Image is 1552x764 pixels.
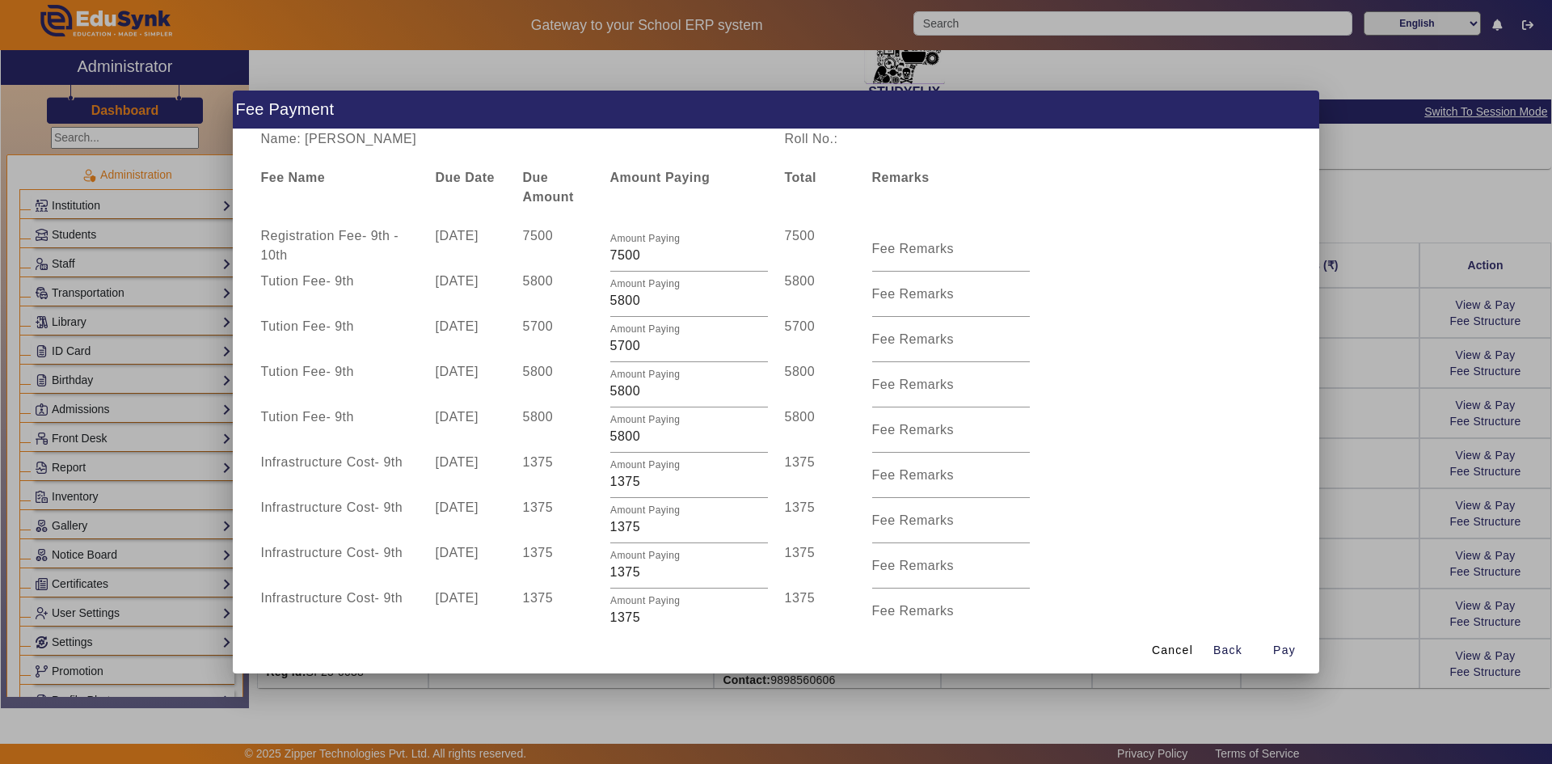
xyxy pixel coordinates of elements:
[523,319,554,333] span: 5700
[610,234,680,244] mat-label: Amount Paying
[436,171,495,184] b: Due Date
[872,513,955,527] mat-label: Fee Remarks
[872,604,955,618] mat-label: Fee Remarks
[610,171,711,184] b: Amount Paying
[610,608,768,627] input: Amount Paying
[776,589,863,634] div: 1375
[872,242,955,255] mat-label: Fee Remarks
[776,543,863,589] div: 1375
[427,407,514,453] div: [DATE]
[872,171,930,184] b: Remarks
[252,498,427,543] div: Infrastructure Cost - 9th
[252,272,427,317] div: Tution Fee - 9th
[776,498,863,543] div: 1375
[523,591,554,605] span: 1375
[523,546,554,559] span: 1375
[610,505,680,516] mat-label: Amount Paying
[610,460,680,471] mat-label: Amount Paying
[427,543,514,589] div: [DATE]
[261,171,326,184] b: Fee Name
[1273,642,1296,659] span: Pay
[776,272,863,317] div: 5800
[610,324,680,335] mat-label: Amount Paying
[233,91,1319,129] h1: Fee Payment
[427,272,514,317] div: [DATE]
[252,362,427,407] div: Tution Fee - 9th
[1213,642,1242,659] span: Back
[872,378,955,391] mat-label: Fee Remarks
[252,317,427,362] div: Tution Fee - 9th
[427,226,514,272] div: [DATE]
[252,589,427,634] div: Infrastructure Cost - 9th
[252,543,427,589] div: Infrastructure Cost - 9th
[872,559,955,572] mat-label: Fee Remarks
[610,415,680,425] mat-label: Amount Paying
[427,453,514,498] div: [DATE]
[776,407,863,453] div: 5800
[1145,635,1200,665] button: Cancel
[872,287,955,301] mat-label: Fee Remarks
[252,226,427,272] div: Registration Fee - 9th - 10th
[610,551,680,561] mat-label: Amount Paying
[1259,635,1310,665] button: Pay
[523,410,554,424] span: 5800
[610,291,768,310] input: Amount Paying
[1202,635,1254,665] button: Back
[610,279,680,289] mat-label: Amount Paying
[776,317,863,362] div: 5700
[427,589,514,634] div: [DATE]
[776,362,863,407] div: 5800
[610,596,680,606] mat-label: Amount Paying
[523,365,554,378] span: 5800
[610,472,768,492] input: Amount Paying
[610,427,768,446] input: Amount Paying
[610,246,768,265] input: Amount Paying
[610,382,768,401] input: Amount Paying
[872,332,955,346] mat-label: Fee Remarks
[610,336,768,356] input: Amount Paying
[427,498,514,543] div: [DATE]
[523,171,574,204] b: Due Amount
[776,453,863,498] div: 1375
[776,226,863,272] div: 7500
[523,455,554,469] span: 1375
[252,129,776,149] div: Name: [PERSON_NAME]
[252,407,427,453] div: Tution Fee - 9th
[1152,642,1193,659] span: Cancel
[427,317,514,362] div: [DATE]
[427,362,514,407] div: [DATE]
[872,423,955,437] mat-label: Fee Remarks
[872,468,955,482] mat-label: Fee Remarks
[610,517,768,537] input: Amount Paying
[252,453,427,498] div: Infrastructure Cost - 9th
[785,171,817,184] b: Total
[610,369,680,380] mat-label: Amount Paying
[523,274,554,288] span: 5800
[610,563,768,582] input: Amount Paying
[523,229,554,243] span: 7500
[523,500,554,514] span: 1375
[776,129,1038,149] div: Roll No.:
